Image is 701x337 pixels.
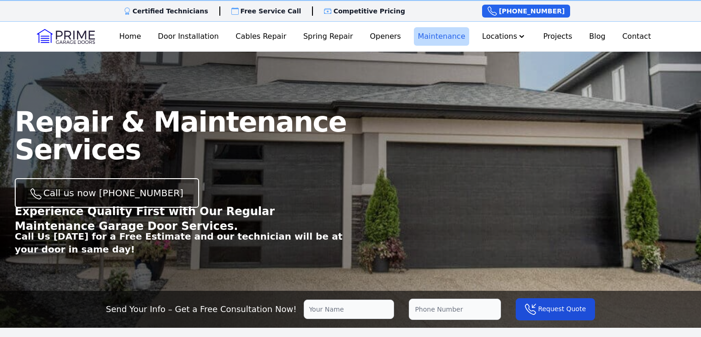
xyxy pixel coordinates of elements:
[241,6,301,16] p: Free Service Call
[414,27,469,46] a: Maintenance
[300,27,357,46] a: Spring Repair
[15,178,199,208] a: Call us now [PHONE_NUMBER]
[232,27,290,46] a: Cables Repair
[116,27,145,46] a: Home
[106,303,297,316] p: Send Your Info – Get a Free Consultation Now!
[15,204,280,234] p: Experience Quality First with Our Regular Maintenance Garage Door Services.
[482,5,570,18] a: [PHONE_NUMBER]
[516,298,595,320] button: Request Quote
[585,27,609,46] a: Blog
[366,27,405,46] a: Openers
[478,27,530,46] button: Locations
[15,230,351,256] p: Call Us [DATE] for a Free Estimate and our technician will be at your door in same day!
[37,29,95,44] img: Logo
[409,299,501,320] input: Phone Number
[15,106,347,166] span: Repair & Maintenance Services
[133,6,208,16] p: Certified Technicians
[333,6,405,16] p: Competitive Pricing
[154,27,223,46] a: Door Installation
[304,300,394,319] input: Your Name
[619,27,654,46] a: Contact
[540,27,576,46] a: Projects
